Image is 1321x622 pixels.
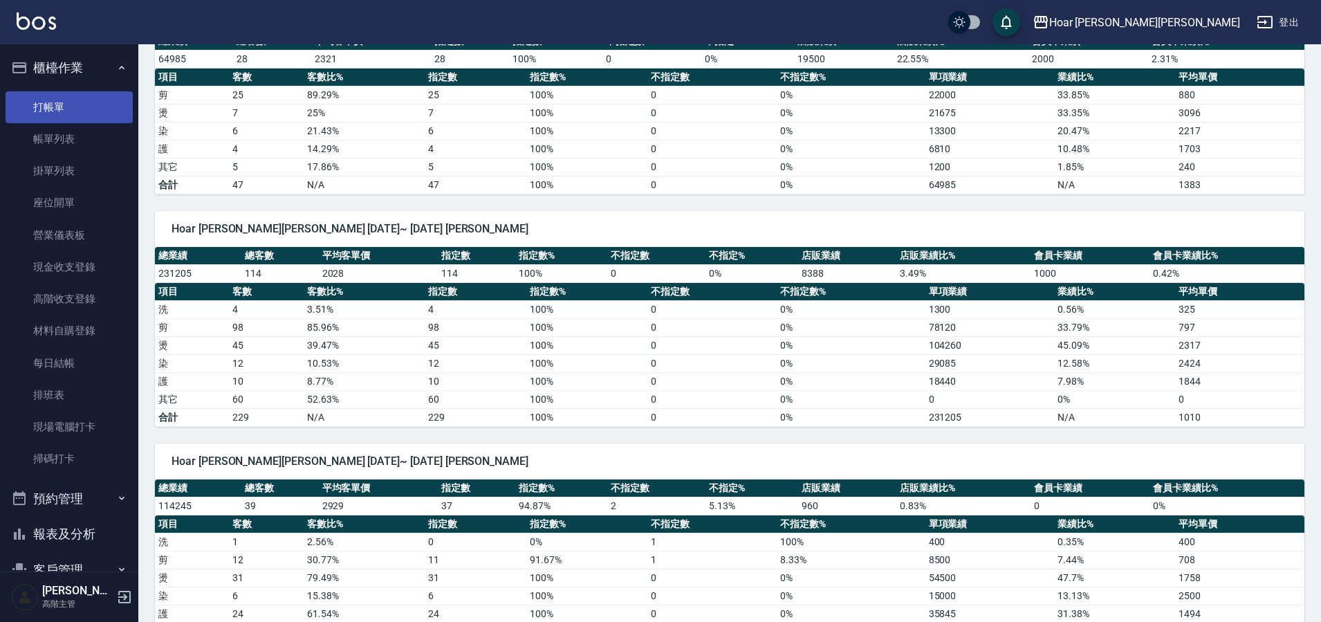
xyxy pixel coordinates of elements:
td: 0.56 % [1054,300,1175,318]
td: 合計 [155,176,229,194]
th: 指定數% [526,283,647,301]
td: 0 % [777,158,925,176]
td: 100 % [526,587,647,605]
td: 合計 [155,408,229,426]
td: 21.43 % [304,122,425,140]
td: 25 [229,86,303,104]
td: 100 % [526,300,647,318]
td: 30.77 % [304,551,425,569]
td: 0 % [701,50,795,68]
td: 0 % [777,140,925,158]
td: 20.47 % [1054,122,1175,140]
img: Person [11,583,39,611]
th: 會員卡業績 [1031,247,1149,265]
td: 2028 [319,264,438,282]
td: 400 [1175,533,1304,551]
td: 22.55 % [894,50,1028,68]
td: 0 % [777,372,925,390]
th: 客數比% [304,515,425,533]
th: 項目 [155,68,229,86]
td: 94.87 % [515,497,607,515]
td: 100 % [526,390,647,408]
th: 平均單價 [1175,68,1304,86]
td: 100 % [526,372,647,390]
td: 1383 [1175,176,1304,194]
td: 染 [155,587,229,605]
td: 染 [155,122,229,140]
th: 平均客單價 [319,479,438,497]
th: 店販業績比% [896,479,1031,497]
td: 0 % [777,318,925,336]
a: 掃碼打卡 [6,443,133,475]
td: 8500 [925,551,1055,569]
th: 單項業績 [925,68,1055,86]
th: 指定數% [526,68,647,86]
td: 0 [607,264,705,282]
td: 5.13 % [705,497,797,515]
td: 100 % [526,86,647,104]
td: 229 [229,408,303,426]
th: 不指定數 [607,247,705,265]
img: Logo [17,12,56,30]
td: 1010 [1175,408,1304,426]
th: 總客數 [241,479,319,497]
td: 880 [1175,86,1304,104]
td: 0 % [777,587,925,605]
td: 0 % [777,390,925,408]
td: N/A [1054,408,1175,426]
td: 45.09 % [1054,336,1175,354]
td: 960 [798,497,896,515]
td: 0 % [777,336,925,354]
td: 護 [155,140,229,158]
td: 98 [229,318,303,336]
a: 座位開單 [6,187,133,219]
td: 0 [647,318,777,336]
td: 0.83 % [896,497,1031,515]
td: 13.13 % [1054,587,1175,605]
td: 剪 [155,551,229,569]
td: 231205 [925,408,1055,426]
th: 不指定數% [777,283,925,301]
td: 28 [431,50,509,68]
td: 0% [777,408,925,426]
td: 1703 [1175,140,1304,158]
td: 10 [425,372,526,390]
td: 7.44 % [1054,551,1175,569]
td: 100 % [509,50,602,68]
td: 其它 [155,390,229,408]
th: 總業績 [155,479,241,497]
td: 1844 [1175,372,1304,390]
th: 項目 [155,515,229,533]
td: 39.47 % [304,336,425,354]
td: 0 [647,372,777,390]
button: save [992,8,1020,36]
td: 33.35 % [1054,104,1175,122]
td: 4 [229,140,303,158]
table: a dense table [155,68,1304,194]
span: Hoar [PERSON_NAME][PERSON_NAME] [DATE]~ [DATE] [PERSON_NAME] [172,455,1288,468]
button: 櫃檯作業 [6,50,133,86]
th: 會員卡業績比% [1149,247,1304,265]
td: 45 [229,336,303,354]
td: 100 % [515,264,607,282]
th: 業績比% [1054,68,1175,86]
td: 10.48 % [1054,140,1175,158]
td: 2217 [1175,122,1304,140]
td: 3096 [1175,104,1304,122]
td: 0 % [705,264,797,282]
td: 45 [425,336,526,354]
td: 6 [229,587,303,605]
td: 6 [425,122,526,140]
td: 39 [241,497,319,515]
th: 店販業績比% [896,247,1031,265]
td: 25 % [304,104,425,122]
td: 100 % [526,354,647,372]
th: 不指定% [705,479,797,497]
th: 店販業績 [798,479,896,497]
td: 100 % [526,569,647,587]
th: 業績比% [1054,283,1175,301]
td: 0 [647,86,777,104]
td: 8.33 % [777,551,925,569]
td: 100 % [526,122,647,140]
td: 100 % [526,140,647,158]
